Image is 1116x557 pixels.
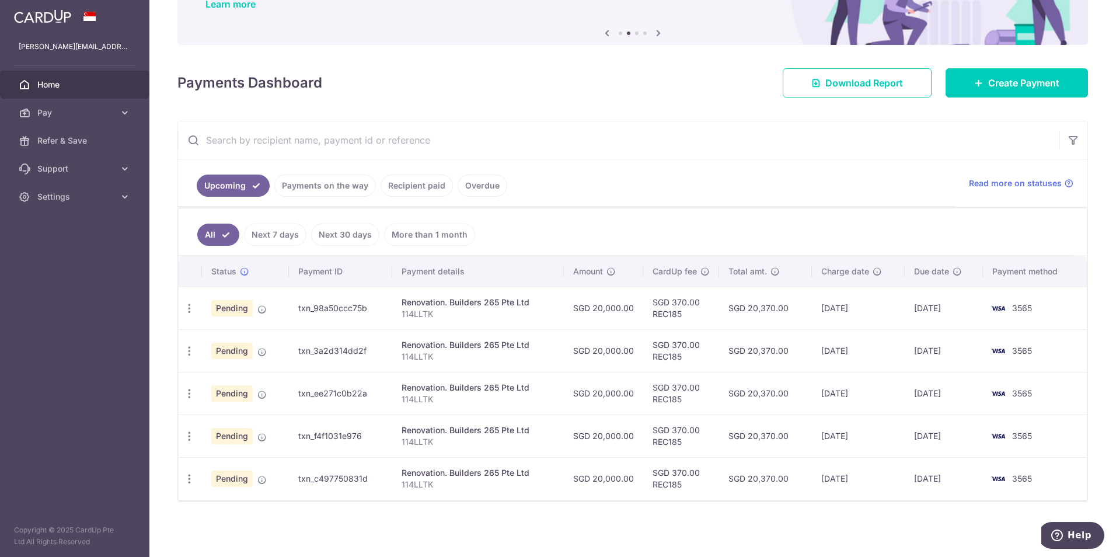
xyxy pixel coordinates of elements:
[719,372,811,415] td: SGD 20,370.00
[643,329,719,372] td: SGD 370.00 REC185
[564,372,643,415] td: SGD 20,000.00
[14,9,71,23] img: CardUp
[986,301,1010,315] img: Bank Card
[719,287,811,329] td: SGD 20,370.00
[289,256,392,287] th: Payment ID
[211,343,253,359] span: Pending
[821,266,869,277] span: Charge date
[37,191,114,203] span: Settings
[402,436,554,448] p: 114LLTK
[1012,474,1032,483] span: 3565
[719,329,811,372] td: SGD 20,370.00
[211,471,253,487] span: Pending
[402,424,554,436] div: Renovation. Builders 265 Pte Ltd
[812,287,905,329] td: [DATE]
[986,472,1010,486] img: Bank Card
[946,68,1088,98] a: Create Payment
[177,72,322,93] h4: Payments Dashboard
[311,224,379,246] a: Next 30 days
[19,41,131,53] p: [PERSON_NAME][EMAIL_ADDRESS][DOMAIN_NAME]
[211,266,236,277] span: Status
[211,385,253,402] span: Pending
[564,329,643,372] td: SGD 20,000.00
[37,107,114,119] span: Pay
[573,266,603,277] span: Amount
[402,308,554,320] p: 114LLTK
[719,457,811,500] td: SGD 20,370.00
[905,415,983,457] td: [DATE]
[969,177,1062,189] span: Read more on statuses
[392,256,564,287] th: Payment details
[1012,388,1032,398] span: 3565
[289,415,392,457] td: txn_f4f1031e976
[643,372,719,415] td: SGD 370.00 REC185
[825,76,903,90] span: Download Report
[719,415,811,457] td: SGD 20,370.00
[905,329,983,372] td: [DATE]
[402,467,554,479] div: Renovation. Builders 265 Pte Ltd
[402,297,554,308] div: Renovation. Builders 265 Pte Ltd
[384,224,475,246] a: More than 1 month
[37,163,114,175] span: Support
[905,372,983,415] td: [DATE]
[178,121,1059,159] input: Search by recipient name, payment id or reference
[289,372,392,415] td: txn_ee271c0b22a
[1012,303,1032,313] span: 3565
[197,175,270,197] a: Upcoming
[986,387,1010,401] img: Bank Card
[564,415,643,457] td: SGD 20,000.00
[402,394,554,405] p: 114LLTK
[381,175,453,197] a: Recipient paid
[643,457,719,500] td: SGD 370.00 REC185
[402,339,554,351] div: Renovation. Builders 265 Pte Ltd
[1041,522,1104,551] iframe: Opens a widget where you can find more information
[643,415,719,457] td: SGD 370.00 REC185
[402,479,554,490] p: 114LLTK
[914,266,949,277] span: Due date
[812,372,905,415] td: [DATE]
[653,266,697,277] span: CardUp fee
[986,344,1010,358] img: Bank Card
[564,287,643,329] td: SGD 20,000.00
[37,135,114,147] span: Refer & Save
[37,79,114,90] span: Home
[274,175,376,197] a: Payments on the way
[783,68,932,98] a: Download Report
[1012,346,1032,356] span: 3565
[643,287,719,329] td: SGD 370.00 REC185
[969,177,1073,189] a: Read more on statuses
[812,415,905,457] td: [DATE]
[905,457,983,500] td: [DATE]
[458,175,507,197] a: Overdue
[1012,431,1032,441] span: 3565
[986,429,1010,443] img: Bank Card
[197,224,239,246] a: All
[402,351,554,363] p: 114LLTK
[983,256,1087,287] th: Payment method
[988,76,1059,90] span: Create Payment
[728,266,767,277] span: Total amt.
[564,457,643,500] td: SGD 20,000.00
[289,329,392,372] td: txn_3a2d314dd2f
[812,329,905,372] td: [DATE]
[812,457,905,500] td: [DATE]
[289,457,392,500] td: txn_c497750831d
[244,224,306,246] a: Next 7 days
[289,287,392,329] td: txn_98a50ccc75b
[211,428,253,444] span: Pending
[402,382,554,394] div: Renovation. Builders 265 Pte Ltd
[905,287,983,329] td: [DATE]
[211,300,253,316] span: Pending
